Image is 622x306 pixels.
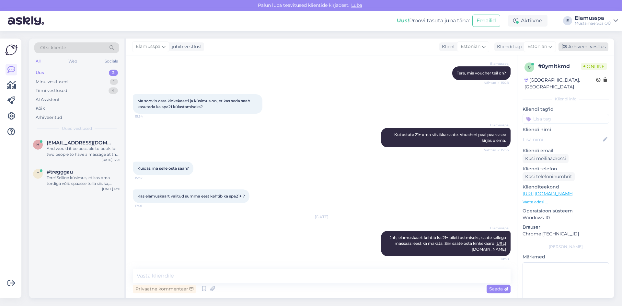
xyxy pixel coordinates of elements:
[523,165,609,172] p: Kliendi telefon
[523,126,609,133] p: Kliendi nimi
[523,147,609,154] p: Kliendi email
[36,70,44,76] div: Uus
[390,235,507,252] span: Jah, elamuskaart kehtib ka 21+ pileti ostmiseks, saate sellega massaazi eest ka maksta. Siin saat...
[109,70,118,76] div: 2
[133,214,511,220] div: [DATE]
[101,157,121,162] div: [DATE] 17:21
[110,79,118,85] div: 1
[527,43,547,50] span: Estonian
[47,175,121,187] div: Tere! Selline küsimus, et kas oma tordiga võib spaasse tulla siis ka, [PERSON_NAME] sünnipäevaruu...
[581,63,607,70] span: Online
[523,136,602,143] input: Lisa nimi
[575,16,618,26] a: ElamusspaMustamäe Spa OÜ
[523,106,609,113] p: Kliendi tag'id
[523,96,609,102] div: Kliendi info
[439,43,455,50] div: Klient
[5,44,17,56] img: Askly Logo
[135,203,159,208] span: 17:01
[136,43,160,50] span: Elamusspa
[523,184,609,190] p: Klienditeekond
[523,154,569,163] div: Küsi meiliaadressi
[397,17,409,24] b: Uus!
[575,21,611,26] div: Mustamäe Spa OÜ
[484,123,509,128] span: Elamusspa
[484,256,509,261] span: 10:38
[523,254,609,260] p: Märkmed
[538,62,581,70] div: # 0ymltkmd
[523,214,609,221] p: Windows 10
[523,208,609,214] p: Operatsioonisüsteem
[67,57,78,65] div: Web
[523,172,575,181] div: Küsi telefoninumbrit
[47,169,73,175] span: #tregggau
[472,15,500,27] button: Emailid
[575,16,611,21] div: Elamusspa
[484,61,509,66] span: Elamusspa
[461,43,480,50] span: Estonian
[40,44,66,51] span: Otsi kliente
[36,114,62,121] div: Arhiveeritud
[484,80,509,85] span: Nähtud ✓ 15:28
[34,57,42,65] div: All
[103,57,119,65] div: Socials
[47,146,121,157] div: And would it be possible to book for two people to have a massage at the same time?
[137,194,245,198] span: Kas elamuskaart valitud summa eest kehtib ka spa21+ ?
[494,43,522,50] div: Klienditugi
[563,16,572,25] div: E
[523,191,573,197] a: [URL][DOMAIN_NAME]
[397,17,470,25] div: Proovi tasuta juba täna:
[133,285,196,293] div: Privaatne kommentaar
[169,43,202,50] div: juhib vestlust
[135,176,159,180] span: 15:37
[484,148,509,153] span: Nähtud ✓ 15:36
[484,226,509,231] span: Elamusspa
[102,187,121,191] div: [DATE] 13:11
[559,42,608,51] div: Arhiveeri vestlus
[457,71,506,75] span: Tere, mis voucher teil on?
[523,231,609,237] p: Chrome [TECHNICAL_ID]
[62,126,92,131] span: Uued vestlused
[36,96,60,103] div: AI Assistent
[508,15,547,27] div: Aktiivne
[36,142,40,147] span: h
[523,244,609,250] div: [PERSON_NAME]
[523,199,609,205] p: Vaata edasi ...
[489,286,508,292] span: Saada
[524,77,596,90] div: [GEOGRAPHIC_DATA], [GEOGRAPHIC_DATA]
[36,79,68,85] div: Minu vestlused
[528,65,531,70] span: 0
[47,140,114,146] span: happyhil22@gmail.com
[523,224,609,231] p: Brauser
[36,105,45,112] div: Kõik
[37,171,39,176] span: t
[523,114,609,124] input: Lisa tag
[137,98,251,109] span: Ma soovin osta kinkekaarti ja küsimus on, et kas seda saab kasutada ka spa21 külastamiseks?
[135,114,159,119] span: 15:34
[137,166,189,171] span: Kuidas ma selle osta saan?
[394,132,507,143] span: Kui ostate 21+ oma siis ikka saate. Voucheri peal peaks see kirjas olema.
[109,87,118,94] div: 4
[349,2,364,8] span: Luba
[36,87,67,94] div: Tiimi vestlused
